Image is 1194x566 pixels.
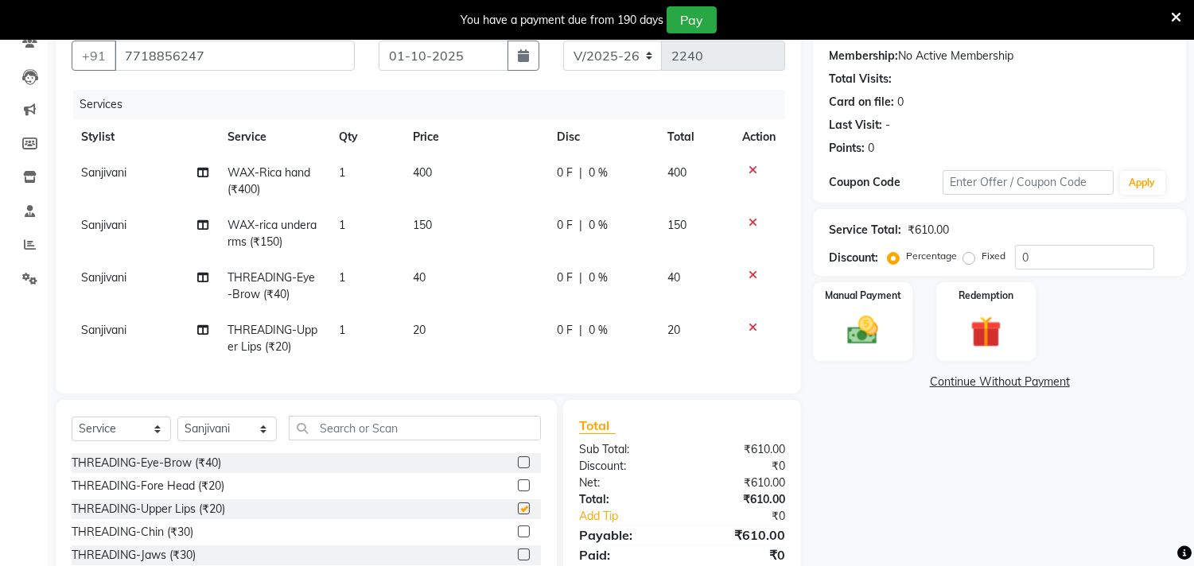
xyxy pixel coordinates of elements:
span: 0 F [557,322,573,339]
div: Payable: [567,525,683,545]
th: Service [218,119,329,155]
span: | [579,165,582,181]
span: | [579,269,582,286]
div: THREADING-Eye-Brow (₹40) [72,455,221,471]
span: Total [579,417,616,434]
div: Sub Total: [567,441,683,458]
span: 1 [339,165,345,180]
input: Search by Name/Mobile/Email/Code [115,41,355,71]
div: 0 [897,94,904,110]
div: Paid: [567,545,683,564]
a: Add Tip [567,508,702,525]
span: WAX-Rica hand (₹400) [228,165,310,196]
span: 1 [339,323,345,337]
label: Fixed [982,249,1005,263]
input: Search or Scan [289,416,541,440]
label: Manual Payment [825,289,901,303]
span: 1 [339,218,345,232]
div: ₹0 [683,458,798,475]
div: THREADING-Jaws (₹30) [72,547,196,564]
div: THREADING-Upper Lips (₹20) [72,501,225,518]
img: _gift.svg [961,312,1011,351]
span: Sanjivani [81,270,126,285]
span: 150 [667,218,686,232]
div: Services [73,90,797,119]
span: 150 [413,218,432,232]
th: Action [733,119,785,155]
div: THREADING-Fore Head (₹20) [72,478,224,494]
span: 0 % [589,165,608,181]
label: Percentage [906,249,957,263]
div: Net: [567,475,683,491]
span: Sanjivani [81,218,126,232]
div: Coupon Code [829,174,943,191]
button: Pay [667,6,717,33]
div: Total Visits: [829,71,892,87]
div: ₹0 [702,508,798,525]
span: 40 [413,270,426,285]
span: | [579,322,582,339]
div: Service Total: [829,222,901,238]
div: ₹610.00 [683,441,798,458]
span: 40 [667,270,680,285]
div: - [885,117,890,134]
div: THREADING-Chin (₹30) [72,524,193,541]
div: Card on file: [829,94,894,110]
span: 0 F [557,269,573,286]
div: No Active Membership [829,48,1170,64]
a: Continue Without Payment [816,374,1183,390]
div: ₹610.00 [908,222,949,238]
span: 0 % [589,269,608,286]
span: 0 % [589,322,608,339]
span: Sanjivani [81,323,126,337]
div: ₹0 [683,545,798,564]
div: Last Visit: [829,117,882,134]
span: 0 F [557,217,573,234]
label: Redemption [959,289,1013,303]
span: | [579,217,582,234]
span: 0 F [557,165,573,181]
th: Qty [329,119,403,155]
input: Enter Offer / Coupon Code [943,170,1113,195]
span: 20 [413,323,426,337]
div: ₹610.00 [683,475,798,491]
div: ₹610.00 [683,525,798,545]
span: 1 [339,270,345,285]
th: Total [658,119,733,155]
div: Total: [567,491,683,508]
div: 0 [868,140,874,157]
span: THREADING-Eye-Brow (₹40) [228,270,315,301]
div: Points: [829,140,865,157]
div: You have a payment due from 190 days [461,12,663,29]
span: THREADING-Upper Lips (₹20) [228,323,317,354]
th: Disc [547,119,658,155]
div: Discount: [829,250,878,266]
th: Price [403,119,547,155]
span: 400 [667,165,686,180]
span: 400 [413,165,432,180]
span: WAX-rica underarms (₹150) [228,218,317,249]
span: 0 % [589,217,608,234]
th: Stylist [72,119,218,155]
span: 20 [667,323,680,337]
button: +91 [72,41,116,71]
div: ₹610.00 [683,491,798,508]
div: Membership: [829,48,898,64]
span: Sanjivani [81,165,126,180]
img: _cash.svg [838,312,888,348]
div: Discount: [567,458,683,475]
button: Apply [1120,171,1165,195]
